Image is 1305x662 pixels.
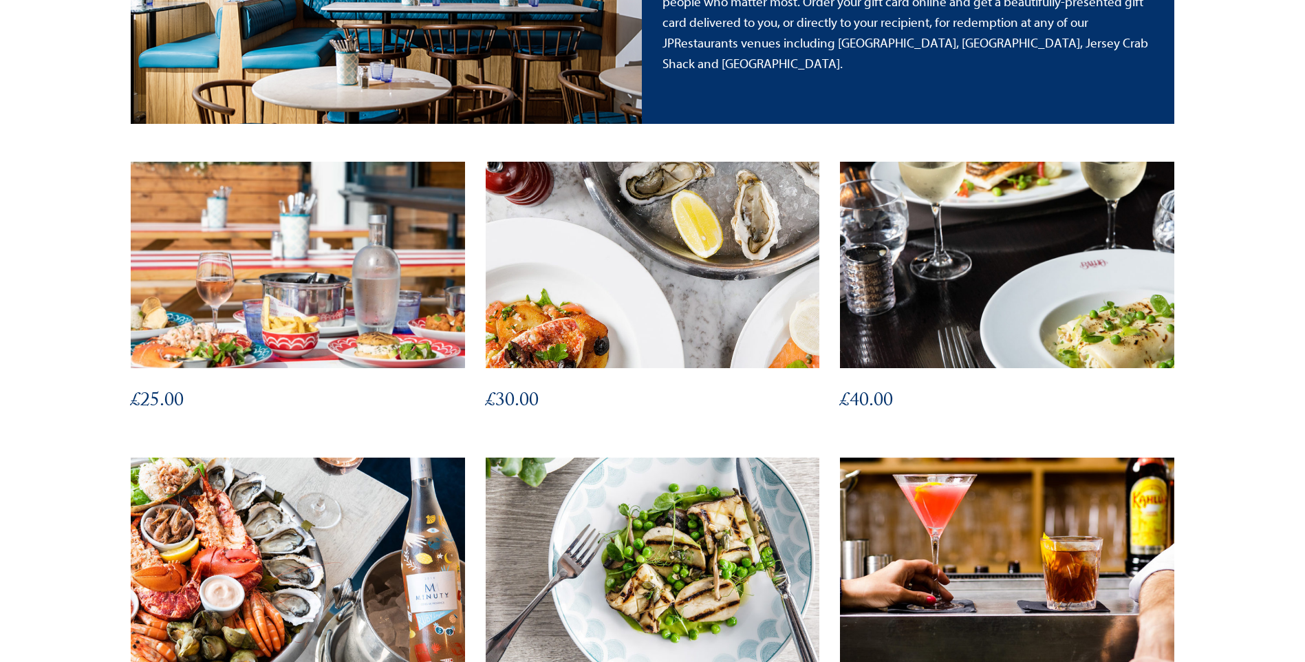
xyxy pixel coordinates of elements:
a: £40.00 [840,162,1174,458]
span: £ [840,385,850,419]
span: £ [486,385,495,419]
bdi: 25.00 [131,385,184,419]
bdi: 40.00 [840,385,893,419]
span: £ [131,385,140,419]
a: £25.00 [131,162,465,458]
a: £30.00 [486,162,820,458]
bdi: 30.00 [486,385,539,419]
